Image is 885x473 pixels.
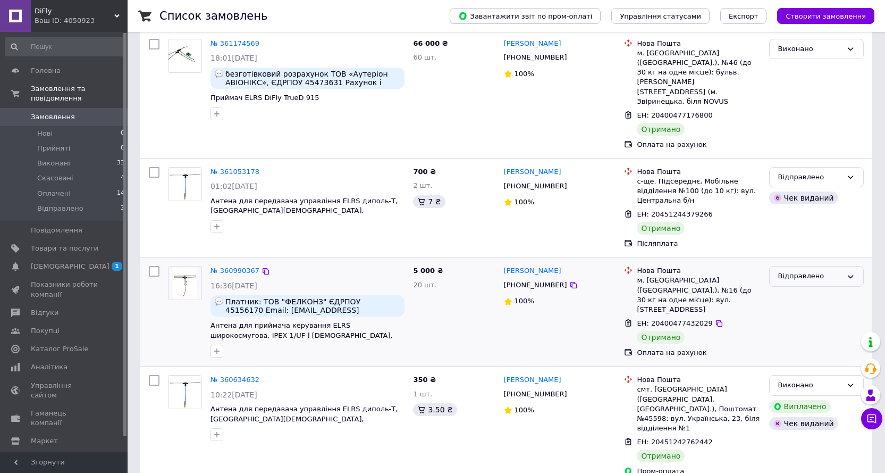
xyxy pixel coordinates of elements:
[413,53,436,61] span: 60 шт.
[173,267,198,300] img: Фото товару
[458,11,592,21] span: Завантажити звіт по пром-оплаті
[637,348,760,358] div: Оплата на рахунок
[37,144,70,153] span: Прийняті
[611,8,710,24] button: Управління статусами
[504,375,561,385] a: [PERSON_NAME]
[37,189,71,198] span: Оплачені
[515,297,534,305] span: 100%
[31,262,109,271] span: [DEMOGRAPHIC_DATA]
[31,280,98,299] span: Показники роботи компанії
[769,417,838,430] div: Чек виданий
[31,409,98,428] span: Гаманець компанії
[861,408,882,429] button: Чат з покупцем
[637,450,685,462] div: Отримано
[778,172,842,183] div: Відправлено
[31,344,88,354] span: Каталог ProSale
[786,12,866,20] span: Створити замовлення
[637,385,760,433] div: смт. [GEOGRAPHIC_DATA] ([GEOGRAPHIC_DATA], [GEOGRAPHIC_DATA].), Поштомат №45598: вул. Українська,...
[168,376,201,409] img: Фото товару
[502,387,569,401] div: [PHONE_NUMBER]
[210,182,257,190] span: 01:02[DATE]
[210,54,257,62] span: 18:01[DATE]
[168,43,201,68] img: Фото товару
[778,380,842,391] div: Виконано
[31,112,75,122] span: Замовлення
[515,406,534,414] span: 100%
[112,262,122,271] span: 1
[413,403,457,416] div: 3.50 ₴
[413,281,436,289] span: 20 шт.
[31,244,98,253] span: Товари та послуги
[225,70,400,87] span: безготівковий розрахунок ТОВ «Аутеріон АВІОНІКС», ЄДРПОУ 45473631 Рахунок і копії установчих доку...
[121,173,124,183] span: 4
[121,129,124,138] span: 0
[637,210,712,218] span: ЕН: 20451244379266
[31,381,98,400] span: Управління сайтом
[502,51,569,64] div: [PHONE_NUMBER]
[504,39,561,49] a: [PERSON_NAME]
[117,159,124,168] span: 33
[413,376,436,384] span: 350 ₴
[168,168,201,201] img: Фото товару
[210,391,257,399] span: 10:22[DATE]
[504,167,561,177] a: [PERSON_NAME]
[637,123,685,136] div: Отримано
[777,8,874,24] button: Створити замовлення
[37,129,53,138] span: Нові
[620,12,701,20] span: Управління статусами
[637,39,760,48] div: Нова Пошта
[515,70,534,78] span: 100%
[31,84,128,103] span: Замовлення та повідомлення
[450,8,601,24] button: Завантажити звіт по пром-оплаті
[210,281,257,290] span: 16:36[DATE]
[637,239,760,248] div: Післяплата
[413,195,445,208] div: 7 ₴
[121,204,124,213] span: 3
[210,267,259,275] a: № 360990367
[637,222,685,235] div: Отримано
[215,297,223,306] img: :speech_balloon:
[502,179,569,193] div: [PHONE_NUMBER]
[637,266,760,276] div: Нова Пошта
[210,94,319,102] span: Приймач ELRS DiFly TrueD 915
[37,173,73,183] span: Скасовані
[413,390,432,398] span: 1 шт.
[117,189,124,198] span: 14
[637,331,685,344] div: Отримано
[729,12,758,20] span: Експорт
[168,39,202,73] a: Фото товару
[637,140,760,150] div: Оплата на рахунок
[37,204,83,213] span: Відправлено
[637,319,712,327] span: ЕН: 20400477432029
[210,376,259,384] a: № 360634632
[35,6,114,16] span: DiFly
[504,266,561,276] a: [PERSON_NAME]
[35,16,128,26] div: Ваш ID: 4050923
[502,278,569,292] div: [PHONE_NUMBER]
[168,266,202,300] a: Фото товару
[637,167,760,177] div: Нова Пошта
[413,168,436,176] span: 700 ₴
[637,48,760,106] div: м. [GEOGRAPHIC_DATA] ([GEOGRAPHIC_DATA].), №46 (до 30 кг на одне місце): бульв. [PERSON_NAME][STR...
[31,226,82,235] span: Повідомлення
[31,436,58,446] span: Маркет
[210,321,393,349] a: Антена для приймача керування ELRS широкосмугова, IPEX 1/UF-l [DEMOGRAPHIC_DATA], RX, 850-1020 МГц.
[225,297,400,314] span: Платник: ТОВ "ФЕЛКОНЗ" ЄДРПОУ 45156170 Еmail: [EMAIL_ADDRESS][DOMAIN_NAME] Отримувач: [PERSON_NAM...
[215,70,223,78] img: :speech_balloon:
[413,39,448,47] span: 66 000 ₴
[31,308,58,318] span: Відгуки
[210,405,398,433] a: Антена для передавача управління ELRS диполь-Т, [GEOGRAPHIC_DATA][DEMOGRAPHIC_DATA], [GEOGRAPHIC_...
[31,362,68,372] span: Аналітика
[720,8,767,24] button: Експорт
[769,400,831,413] div: Виплачено
[31,326,60,336] span: Покупці
[5,37,125,56] input: Пошук
[31,66,61,76] span: Головна
[210,197,398,225] a: Антена для передавача управління ELRS диполь-Т, [GEOGRAPHIC_DATA][DEMOGRAPHIC_DATA], [GEOGRAPHIC_...
[168,167,202,201] a: Фото товару
[515,198,534,206] span: 100%
[778,44,842,55] div: Виконано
